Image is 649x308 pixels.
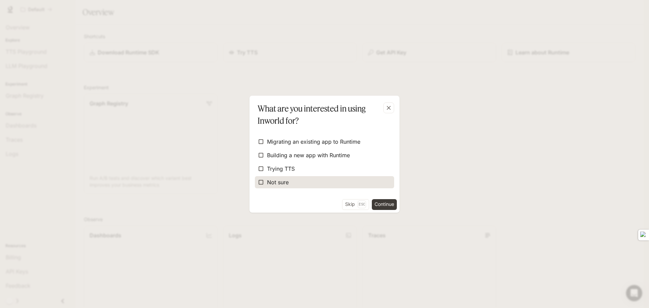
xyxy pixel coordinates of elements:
span: Not sure [267,178,289,186]
p: Esc [358,200,366,208]
p: What are you interested in using Inworld for? [258,102,389,127]
span: Building a new app with Runtime [267,151,350,159]
span: Trying TTS [267,165,295,173]
span: Migrating an existing app to Runtime [267,138,360,146]
button: SkipEsc [342,199,369,210]
button: Continue [372,199,397,210]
